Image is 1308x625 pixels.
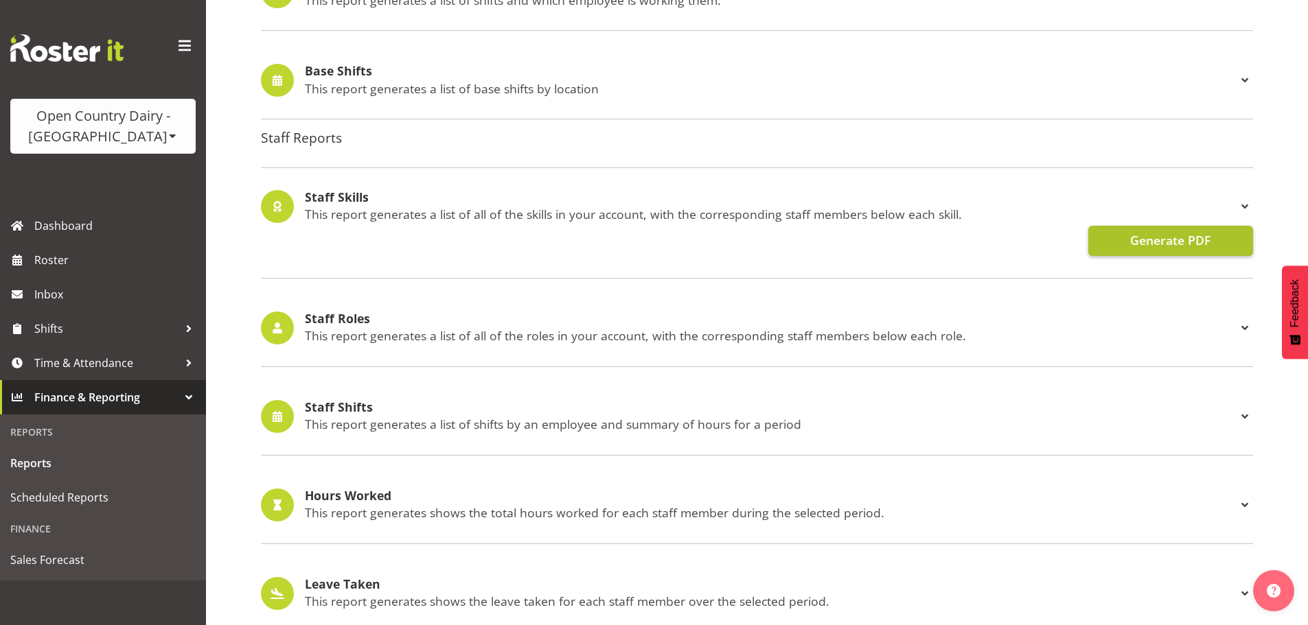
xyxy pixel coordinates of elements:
h4: Hours Worked [305,489,1237,503]
h4: Staff Skills [305,191,1237,204]
p: This report generates a list of shifts by an employee and summary of hours for a period [305,416,1237,432]
a: Scheduled Reports [3,480,203,515]
p: This report generates shows the leave taken for each staff member over the selected period. [305,593,1237,609]
a: Reports [3,446,203,480]
h4: Leave Taken [305,578,1237,591]
button: Feedback - Show survey [1282,266,1308,359]
div: Staff Skills This report generates a list of all of the skills in your account, with the correspo... [261,190,1253,223]
p: This report generates a list of all of the skills in your account, with the corresponding staff m... [305,207,1237,222]
span: Time & Attendance [34,353,179,373]
span: Inbox [34,284,199,305]
span: Generate PDF [1130,231,1211,249]
span: Reports [10,453,196,473]
img: Rosterit website logo [10,34,124,62]
div: Hours Worked This report generates shows the total hours worked for each staff member during the ... [261,488,1253,521]
h4: Base Shifts [305,64,1237,78]
span: Feedback [1289,279,1301,327]
div: Staff Roles This report generates a list of all of the roles in your account, with the correspond... [261,311,1253,344]
h4: Staff Shifts [305,401,1237,414]
div: Base Shifts This report generates a list of base shifts by location [261,64,1253,97]
a: Sales Forecast [3,543,203,577]
span: Scheduled Reports [10,487,196,508]
div: Staff Shifts This report generates a list of shifts by an employee and summary of hours for a period [261,400,1253,433]
span: Shifts [34,318,179,339]
p: This report generates a list of all of the roles in your account, with the corresponding staff me... [305,328,1237,343]
div: Open Country Dairy - [GEOGRAPHIC_DATA] [24,106,182,147]
div: Leave Taken This report generates shows the leave taken for each staff member over the selected p... [261,577,1253,610]
span: Dashboard [34,215,199,236]
p: This report generates shows the total hours worked for each staff member during the selected period. [305,505,1237,520]
h4: Staff Reports [261,130,1253,145]
div: Reports [3,418,203,446]
span: Finance & Reporting [34,387,179,408]
img: help-xxl-2.png [1267,584,1281,598]
h4: Staff Roles [305,312,1237,326]
button: Generate PDF [1088,226,1253,256]
p: This report generates a list of base shifts by location [305,81,1237,96]
span: Sales Forecast [10,550,196,570]
span: Roster [34,250,199,270]
div: Finance [3,515,203,543]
